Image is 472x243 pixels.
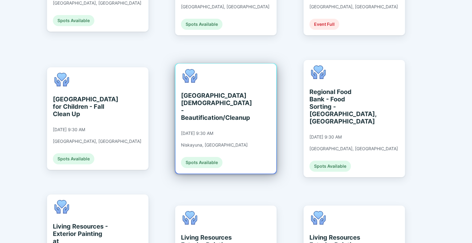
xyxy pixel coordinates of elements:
div: [DATE] 9:30 AM [181,131,213,136]
div: Niskayuna, [GEOGRAPHIC_DATA] [181,142,248,148]
div: [GEOGRAPHIC_DATA] for Children - Fall Clean Up [53,96,109,118]
div: [GEOGRAPHIC_DATA], [GEOGRAPHIC_DATA] [309,146,398,151]
div: [GEOGRAPHIC_DATA], [GEOGRAPHIC_DATA] [53,0,141,6]
div: Spots Available [181,157,222,168]
div: [DATE] 9:30 AM [53,127,85,132]
div: [GEOGRAPHIC_DATA][DEMOGRAPHIC_DATA] - Beautification/Cleanup [181,92,237,121]
div: Event Full [309,19,339,30]
div: [GEOGRAPHIC_DATA], [GEOGRAPHIC_DATA] [181,4,269,10]
div: [GEOGRAPHIC_DATA], [GEOGRAPHIC_DATA] [53,139,141,144]
div: Spots Available [53,15,94,26]
div: [GEOGRAPHIC_DATA], [GEOGRAPHIC_DATA] [309,4,398,10]
div: Spots Available [309,161,351,172]
div: Regional Food Bank - Food Sorting - [GEOGRAPHIC_DATA], [GEOGRAPHIC_DATA] [309,88,366,125]
div: [DATE] 9:30 AM [309,134,342,140]
div: Spots Available [53,153,94,164]
div: Spots Available [181,19,222,30]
